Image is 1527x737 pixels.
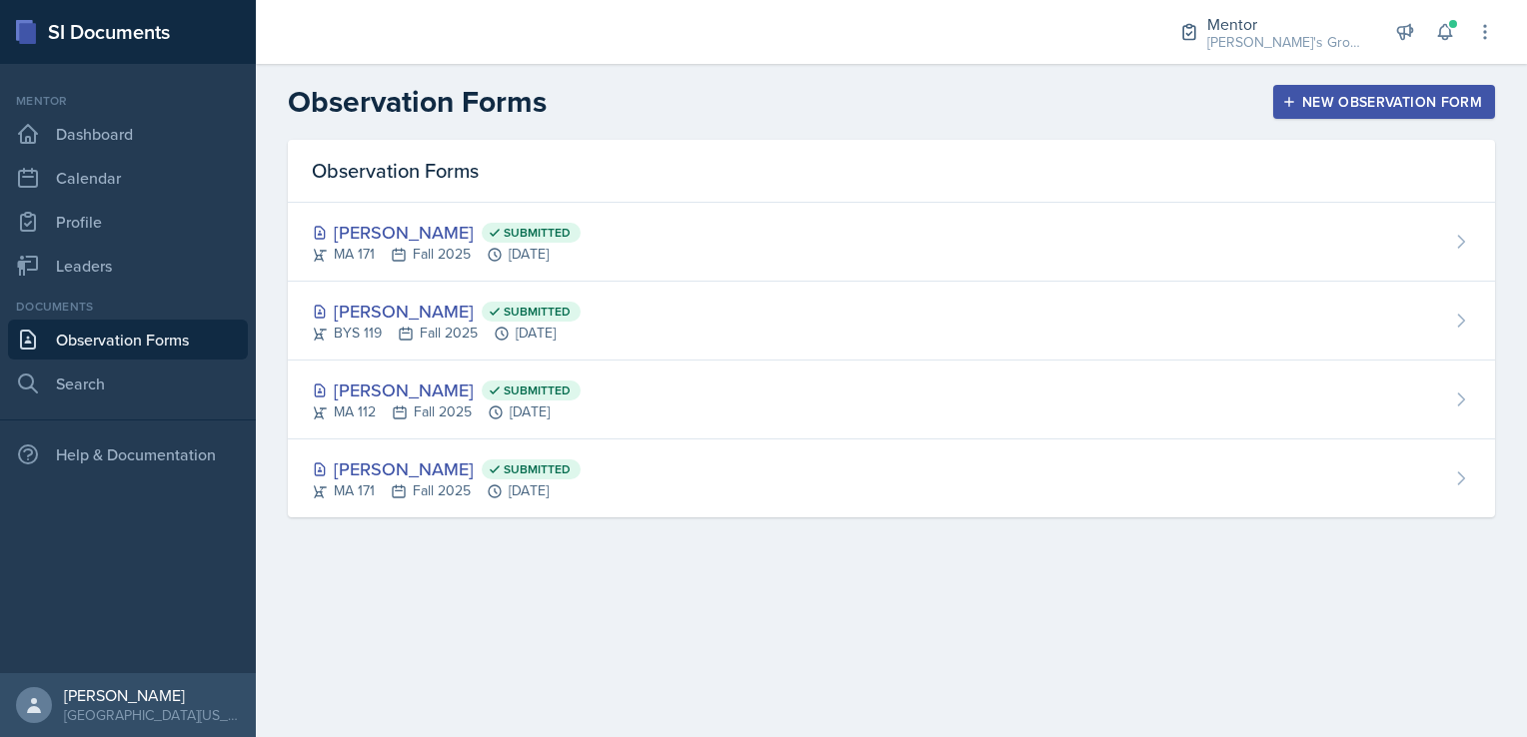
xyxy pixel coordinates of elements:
[1286,94,1482,110] div: New Observation Form
[8,434,248,474] div: Help & Documentation
[288,84,547,120] h2: Observation Forms
[504,461,571,477] span: Submitted
[288,361,1495,439] a: [PERSON_NAME] Submitted MA 112Fall 2025[DATE]
[504,304,571,320] span: Submitted
[288,140,1495,203] div: Observation Forms
[8,114,248,154] a: Dashboard
[504,225,571,241] span: Submitted
[312,298,581,325] div: [PERSON_NAME]
[8,202,248,242] a: Profile
[8,364,248,403] a: Search
[312,480,581,501] div: MA 171 Fall 2025 [DATE]
[312,455,581,482] div: [PERSON_NAME]
[312,376,581,403] div: [PERSON_NAME]
[312,244,581,265] div: MA 171 Fall 2025 [DATE]
[64,705,240,725] div: [GEOGRAPHIC_DATA][US_STATE] in [GEOGRAPHIC_DATA]
[288,439,1495,517] a: [PERSON_NAME] Submitted MA 171Fall 2025[DATE]
[1273,85,1495,119] button: New Observation Form
[504,382,571,398] span: Submitted
[312,219,581,246] div: [PERSON_NAME]
[1207,32,1367,53] div: [PERSON_NAME]'s Group / Fall 2025
[8,320,248,360] a: Observation Forms
[312,401,581,422] div: MA 112 Fall 2025 [DATE]
[288,282,1495,361] a: [PERSON_NAME] Submitted BYS 119Fall 2025[DATE]
[8,158,248,198] a: Calendar
[64,685,240,705] div: [PERSON_NAME]
[288,203,1495,282] a: [PERSON_NAME] Submitted MA 171Fall 2025[DATE]
[312,323,581,344] div: BYS 119 Fall 2025 [DATE]
[8,246,248,286] a: Leaders
[1207,12,1367,36] div: Mentor
[8,92,248,110] div: Mentor
[8,298,248,316] div: Documents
